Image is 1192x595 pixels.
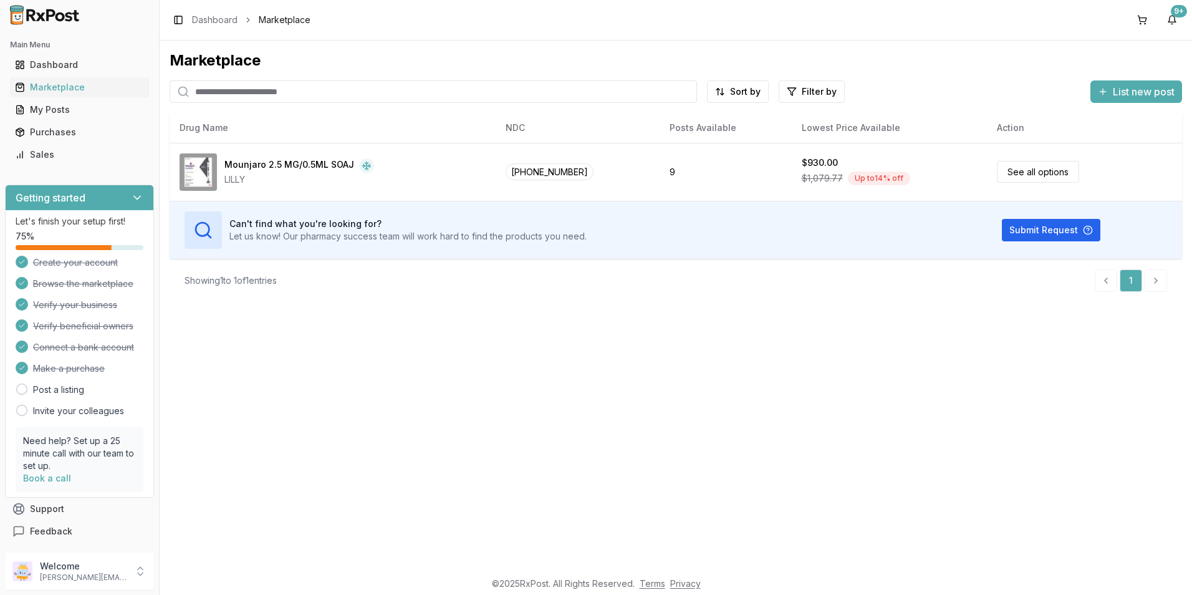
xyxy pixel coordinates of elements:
span: List new post [1113,84,1175,99]
th: Lowest Price Available [792,113,987,143]
a: See all options [997,161,1079,183]
button: Marketplace [5,77,154,97]
div: Dashboard [15,59,144,71]
img: RxPost Logo [5,5,85,25]
div: Marketplace [170,51,1182,70]
th: Action [987,113,1182,143]
div: Showing 1 to 1 of 1 entries [185,274,277,287]
nav: breadcrumb [192,14,310,26]
th: NDC [496,113,660,143]
span: [PHONE_NUMBER] [506,163,594,180]
div: Sales [15,148,144,161]
span: Marketplace [259,14,310,26]
h3: Getting started [16,190,85,205]
a: Sales [10,143,149,166]
td: 9 [660,143,791,201]
div: LILLY [224,173,374,186]
a: Privacy [670,578,701,589]
iframe: Intercom live chat [1150,553,1180,583]
span: Feedback [30,525,72,538]
p: [PERSON_NAME][EMAIL_ADDRESS][DOMAIN_NAME] [40,573,127,583]
div: Purchases [15,126,144,138]
span: Make a purchase [33,362,105,375]
button: My Posts [5,100,154,120]
a: Marketplace [10,76,149,99]
span: Filter by [802,85,837,98]
button: Sales [5,145,154,165]
button: Feedback [5,520,154,543]
img: Mounjaro 2.5 MG/0.5ML SOAJ [180,153,217,191]
span: Create your account [33,256,118,269]
span: Browse the marketplace [33,278,133,290]
div: Marketplace [15,81,144,94]
a: Purchases [10,121,149,143]
h3: Can't find what you're looking for? [229,218,587,230]
div: 9+ [1171,5,1187,17]
button: Support [5,498,154,520]
th: Posts Available [660,113,791,143]
a: Post a listing [33,384,84,396]
span: 75 % [16,230,34,243]
p: Welcome [40,560,127,573]
h2: Main Menu [10,40,149,50]
span: Verify beneficial owners [33,320,133,332]
a: Dashboard [10,54,149,76]
a: List new post [1090,87,1182,99]
a: My Posts [10,99,149,121]
p: Need help? Set up a 25 minute call with our team to set up. [23,435,136,472]
nav: pagination [1095,269,1167,292]
span: $1,079.77 [802,172,843,185]
button: Submit Request [1002,219,1100,241]
a: Invite your colleagues [33,405,124,417]
th: Drug Name [170,113,496,143]
a: Terms [640,578,665,589]
div: My Posts [15,104,144,116]
span: Connect a bank account [33,341,134,354]
p: Let us know! Our pharmacy success team will work hard to find the products you need. [229,230,587,243]
button: Filter by [779,80,845,103]
div: Up to 14 % off [848,172,910,185]
p: Let's finish your setup first! [16,215,143,228]
button: List new post [1090,80,1182,103]
button: 9+ [1162,10,1182,30]
span: Verify your business [33,299,117,311]
div: $930.00 [802,157,838,169]
button: Sort by [707,80,769,103]
a: 1 [1120,269,1142,292]
a: Dashboard [192,14,238,26]
span: Sort by [730,85,761,98]
div: Mounjaro 2.5 MG/0.5ML SOAJ [224,158,354,173]
button: Dashboard [5,55,154,75]
a: Book a call [23,473,71,483]
img: User avatar [12,561,32,581]
button: Purchases [5,122,154,142]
